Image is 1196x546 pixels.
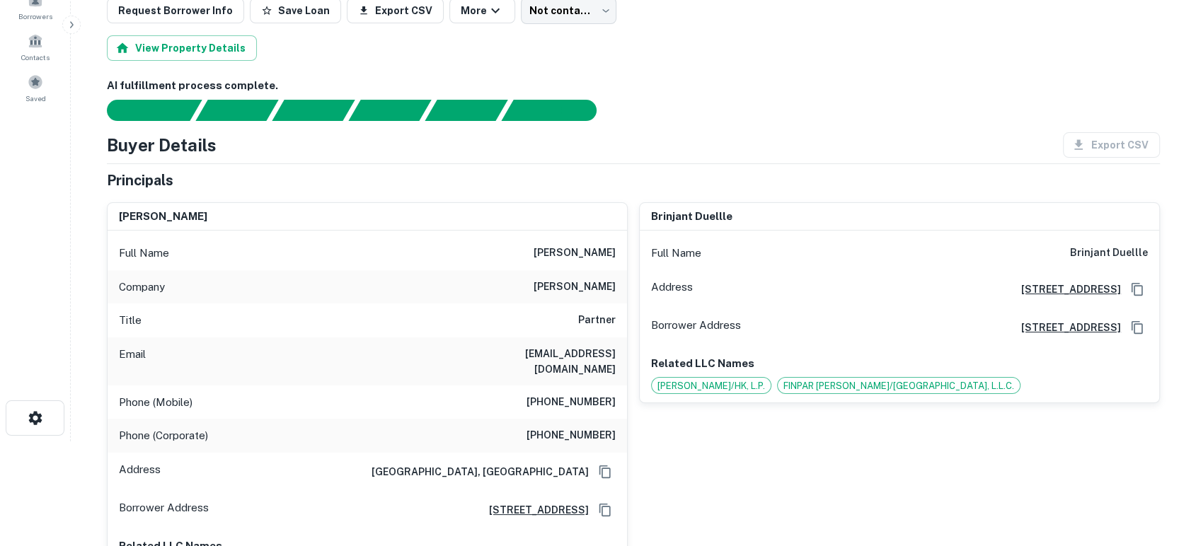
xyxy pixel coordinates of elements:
[778,379,1020,393] span: FINPAR [PERSON_NAME]/[GEOGRAPHIC_DATA], L.L.C.
[119,427,208,444] p: Phone (Corporate)
[502,100,614,121] div: AI fulfillment process complete.
[534,279,616,296] h6: [PERSON_NAME]
[107,35,257,61] button: View Property Details
[527,394,616,411] h6: [PHONE_NUMBER]
[107,170,173,191] h5: Principals
[1127,279,1148,300] button: Copy Address
[1125,433,1196,501] iframe: Chat Widget
[119,394,192,411] p: Phone (Mobile)
[360,464,589,480] h6: [GEOGRAPHIC_DATA], [GEOGRAPHIC_DATA]
[119,245,169,262] p: Full Name
[651,355,1148,372] p: Related LLC Names
[1010,320,1121,335] a: [STREET_ADDRESS]
[119,279,165,296] p: Company
[534,245,616,262] h6: [PERSON_NAME]
[348,100,431,121] div: Principals found, AI now looking for contact information...
[119,346,146,377] p: Email
[1070,245,1148,262] h6: brinjant duellle
[578,312,616,329] h6: Partner
[594,461,616,482] button: Copy Address
[90,100,196,121] div: Sending borrower request to AI...
[272,100,355,121] div: Documents found, AI parsing details...
[651,279,693,300] p: Address
[195,100,278,121] div: Your request is received and processing...
[18,11,52,22] span: Borrowers
[21,52,50,63] span: Contacts
[119,312,142,329] p: Title
[651,245,701,262] p: Full Name
[25,93,46,104] span: Saved
[119,499,209,521] p: Borrower Address
[107,132,217,158] h4: Buyer Details
[1127,317,1148,338] button: Copy Address
[4,69,67,107] a: Saved
[651,209,732,225] h6: brinjant duellle
[651,317,741,338] p: Borrower Address
[652,379,771,393] span: [PERSON_NAME]/HK, L.P.
[119,209,207,225] h6: [PERSON_NAME]
[119,461,161,482] p: Address
[107,78,1160,94] h6: AI fulfillment process complete.
[446,346,616,377] h6: [EMAIL_ADDRESS][DOMAIN_NAME]
[478,502,589,518] a: [STREET_ADDRESS]
[527,427,616,444] h6: [PHONE_NUMBER]
[425,100,507,121] div: Principals found, still searching for contact information. This may take time...
[4,28,67,66] a: Contacts
[594,499,616,521] button: Copy Address
[1010,281,1121,297] a: [STREET_ADDRESS]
